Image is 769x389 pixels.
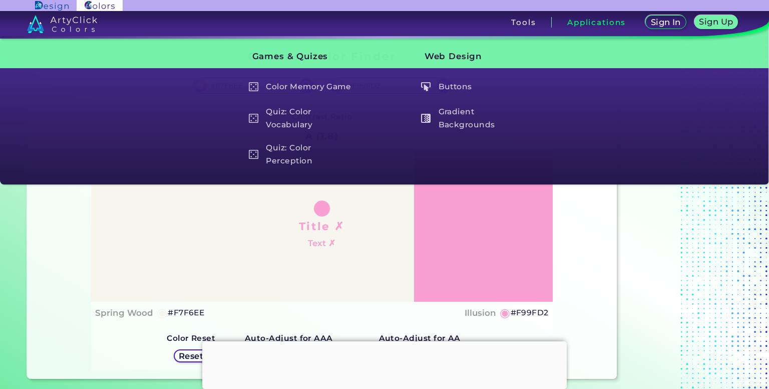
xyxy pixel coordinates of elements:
[167,333,215,343] strong: Color Reset
[249,114,258,123] img: icon_game_white.svg
[416,77,534,96] a: Buttons
[421,82,431,92] img: icon_click_button_white.svg
[243,140,361,169] a: Quiz: Color Perception
[243,104,361,133] a: Quiz: Color Vocabulary
[408,44,534,69] h3: Web Design
[652,19,679,26] h5: Sign In
[696,16,736,29] a: Sign Up
[157,307,168,319] h5: ◉
[416,104,534,133] a: Gradient Backgrounds
[500,307,511,319] h5: ◉
[308,236,335,251] h4: Text ✗
[417,77,533,96] h5: Buttons
[180,352,202,359] h5: Reset
[235,44,361,69] h3: Games & Quizes
[379,333,461,343] strong: Auto-Adjust for AA
[249,150,258,159] img: icon_game_white.svg
[417,104,533,133] h5: Gradient Backgrounds
[701,18,732,26] h5: Sign Up
[421,114,431,123] img: icon_gradient_white.svg
[249,82,258,92] img: icon_game_white.svg
[243,77,361,96] a: Color Memory Game
[299,219,345,234] h1: Title ✗
[465,306,496,320] h4: Illusion
[27,15,98,33] img: logo_artyclick_colors_white.svg
[244,140,361,169] h5: Quiz: Color Perception
[95,306,153,320] h4: Spring Wood
[168,306,204,319] h5: #F7F6EE
[244,77,361,96] h5: Color Memory Game
[567,19,626,26] h3: Applications
[245,333,333,343] strong: Auto-Adjust for AAA
[35,1,69,11] img: ArtyClick Design logo
[621,46,746,382] iframe: Advertisement
[511,19,536,26] h3: Tools
[202,341,567,386] iframe: Advertisement
[511,306,549,319] h5: #F99FD2
[647,16,684,29] a: Sign In
[244,104,361,133] h5: Quiz: Color Vocabulary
